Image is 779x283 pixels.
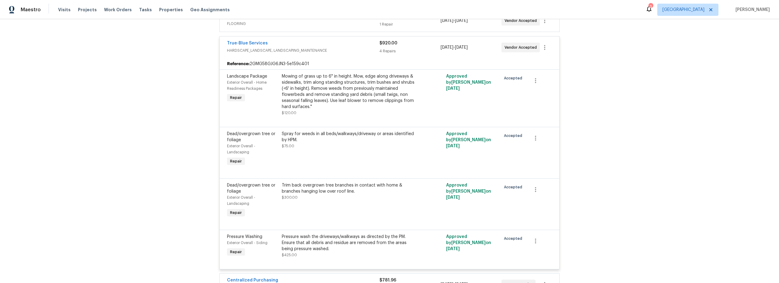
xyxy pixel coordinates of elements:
span: Geo Assignments [190,7,230,13]
span: Exterior Overall - Landscaping [227,196,255,205]
span: Tasks [139,8,152,12]
span: Approved by [PERSON_NAME] on [446,235,491,251]
div: Pressure wash the driveways/walkways as directed by the PM. Ensure that all debris and residue ar... [282,234,415,252]
div: Mowing of grass up to 6" in height. Mow, edge along driveways & sidewalks, trim along standing st... [282,73,415,110]
span: [DATE] [441,19,453,23]
div: Trim back overgrown tree branches in contact with home & branches hanging low over roof line. [282,182,415,194]
span: Vendor Accepted [505,18,539,24]
span: Repair [228,210,244,216]
span: Repair [228,249,244,255]
span: [PERSON_NAME] [733,7,770,13]
div: Spray for weeds in all beds/walkways/driveway or areas identified by HPM. [282,131,415,143]
span: HARDSCAPE_LANDSCAPE, LANDSCAPING_MAINTENANCE [227,47,379,54]
span: [DATE] [446,144,460,148]
span: [DATE] [446,195,460,200]
span: Accepted [504,75,525,81]
span: [DATE] [441,45,453,50]
span: Projects [78,7,97,13]
span: Dead/overgrown tree or foliage [227,132,275,142]
span: $300.00 [282,196,298,199]
span: [DATE] [446,247,460,251]
span: - [441,44,468,51]
span: Landscape Package [227,74,267,79]
span: Exterior Overall - Siding [227,241,267,245]
div: 3 [648,4,653,10]
div: 1 Repair [379,21,440,27]
span: Exterior Overall - Landscaping [227,144,255,154]
span: Properties [159,7,183,13]
span: Repair [228,158,244,164]
span: [DATE] [455,45,468,50]
span: Visits [58,7,71,13]
div: 2GMG58GJG6JN3-5e159c401 [220,58,559,69]
span: Accepted [504,236,525,242]
div: 4 Repairs [379,48,440,54]
a: Centralized Purchasing [227,278,278,282]
span: Approved by [PERSON_NAME] on [446,132,491,148]
span: Repair [228,95,244,101]
span: $75.00 [282,144,294,148]
span: FLOORING [227,21,379,27]
span: Accepted [504,133,525,139]
span: Approved by [PERSON_NAME] on [446,74,491,91]
span: $781.96 [379,278,396,282]
span: Exterior Overall - Home Readiness Packages [227,81,267,90]
span: - [441,18,468,24]
span: $920.00 [379,41,397,45]
span: [DATE] [446,86,460,91]
span: [DATE] [455,19,468,23]
span: Maestro [21,7,41,13]
span: Dead/overgrown tree or foliage [227,183,275,194]
span: $425.00 [282,253,297,257]
span: [GEOGRAPHIC_DATA] [662,7,704,13]
span: Vendor Accepted [505,44,539,51]
b: Reference: [227,61,250,67]
span: $120.00 [282,111,296,115]
span: Pressure Washing [227,235,262,239]
a: True-Blue Services [227,41,268,45]
span: Approved by [PERSON_NAME] on [446,183,491,200]
span: Work Orders [104,7,132,13]
span: Accepted [504,184,525,190]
